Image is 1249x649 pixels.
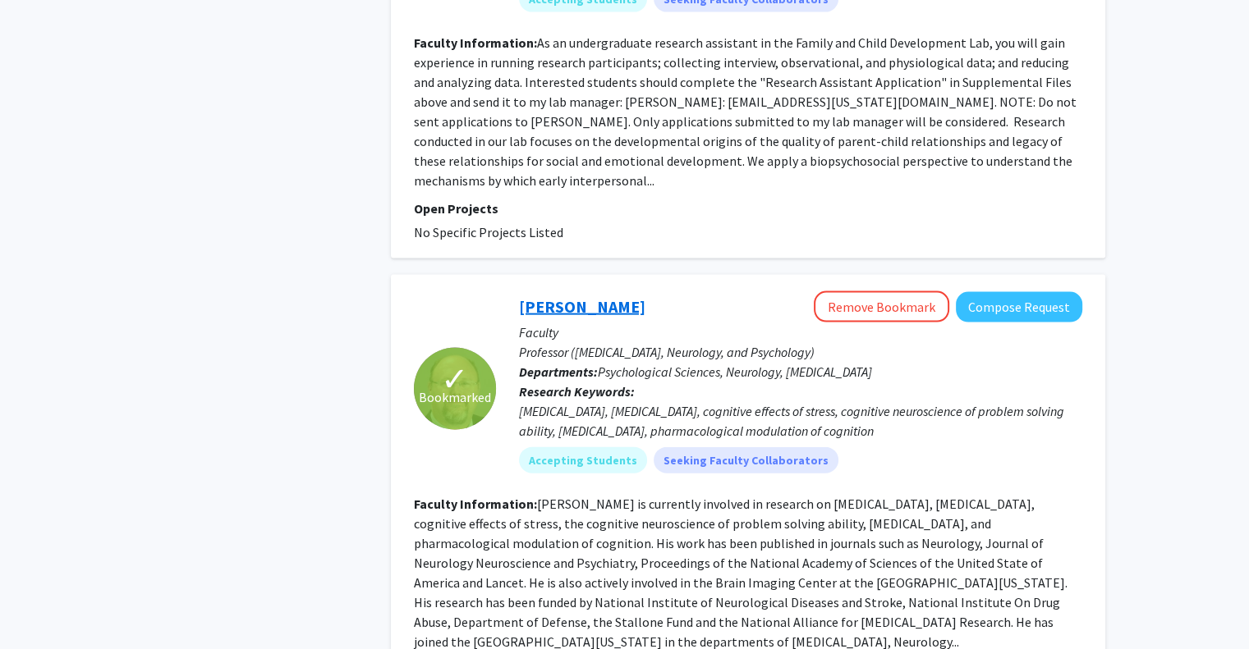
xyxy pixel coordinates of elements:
[519,363,598,380] b: Departments:
[12,575,70,637] iframe: Chat
[414,34,1077,189] fg-read-more: As an undergraduate research assistant in the Family and Child Development Lab, you will gain exp...
[419,387,491,407] span: Bookmarked
[519,296,645,317] a: [PERSON_NAME]
[414,34,537,51] b: Faculty Information:
[414,496,537,512] b: Faculty Information:
[519,342,1082,362] p: Professor ([MEDICAL_DATA], Neurology, and Psychology)
[414,224,563,240] span: No Specific Projects Listed
[441,371,469,387] span: ✓
[956,292,1082,322] button: Compose Request to David Beversdorf
[519,383,635,400] b: Research Keywords:
[414,199,1082,218] p: Open Projects
[519,447,647,473] mat-chip: Accepting Students
[519,401,1082,441] div: [MEDICAL_DATA], [MEDICAL_DATA], cognitive effects of stress, cognitive neuroscience of problem so...
[598,363,872,380] span: Psychological Sciences, Neurology, [MEDICAL_DATA]
[814,291,949,322] button: Remove Bookmark
[654,447,838,473] mat-chip: Seeking Faculty Collaborators
[519,322,1082,342] p: Faculty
